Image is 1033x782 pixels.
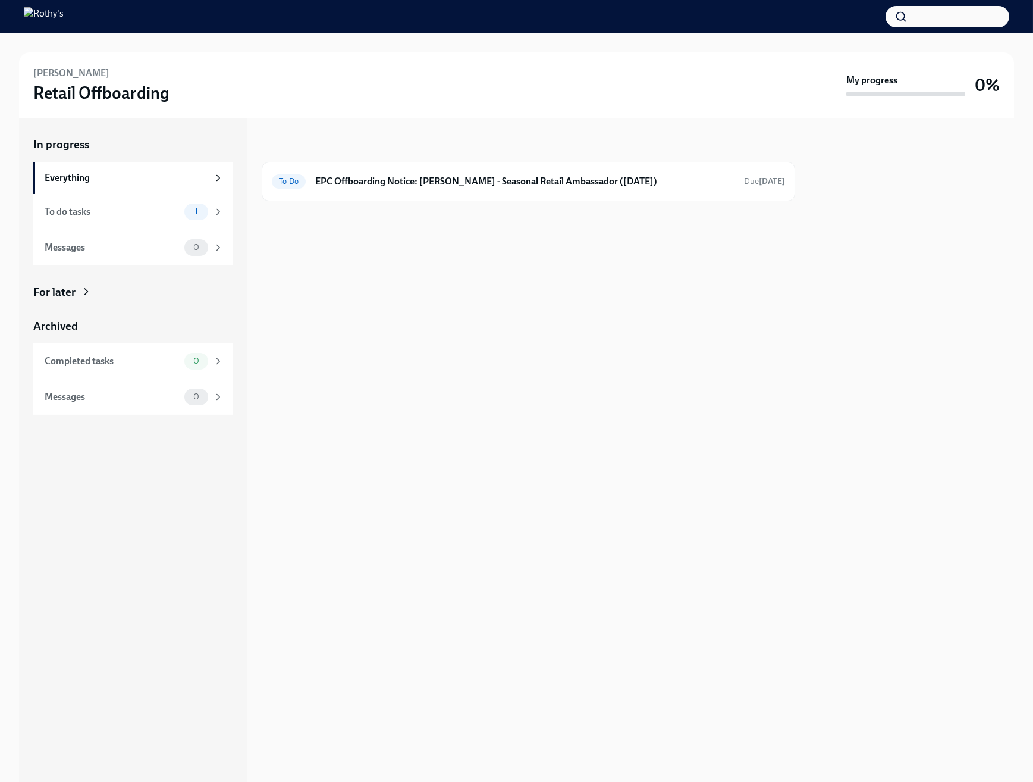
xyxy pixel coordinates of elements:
h3: Retail Offboarding [33,82,169,104]
a: For later [33,284,233,300]
a: Completed tasks0 [33,343,233,379]
span: September 12th, 2025 09:00 [744,176,785,187]
div: Everything [45,171,208,184]
a: To DoEPC Offboarding Notice: [PERSON_NAME] - Seasonal Retail Ambassador ([DATE])Due[DATE] [272,172,785,191]
div: For later [33,284,76,300]
div: In progress [262,137,318,152]
div: Messages [45,241,180,254]
h6: [PERSON_NAME] [33,67,109,80]
span: 0 [186,356,206,365]
span: 1 [187,207,205,216]
h6: EPC Offboarding Notice: [PERSON_NAME] - Seasonal Retail Ambassador ([DATE]) [315,175,734,188]
span: To Do [272,177,306,186]
div: To do tasks [45,205,180,218]
span: 0 [186,243,206,252]
a: Messages0 [33,379,233,415]
div: Messages [45,390,180,403]
span: Due [744,176,785,186]
img: Rothy's [24,7,64,26]
a: To do tasks1 [33,194,233,230]
a: Archived [33,318,233,334]
a: In progress [33,137,233,152]
h3: 0% [975,74,1000,96]
strong: My progress [846,74,897,87]
strong: [DATE] [759,176,785,186]
span: 0 [186,392,206,401]
div: Completed tasks [45,355,180,368]
a: Everything [33,162,233,194]
a: Messages0 [33,230,233,265]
